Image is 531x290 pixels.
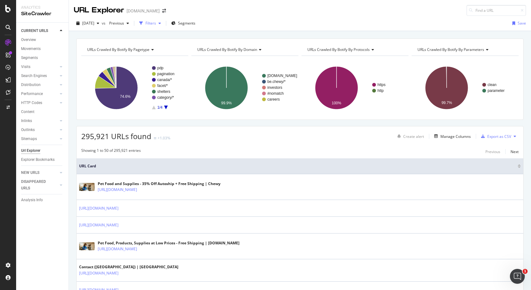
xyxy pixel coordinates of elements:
[488,88,505,93] text: parameter
[21,10,64,17] div: SiteCrawler
[510,18,526,28] button: Save
[79,183,95,191] img: main image
[154,137,156,139] img: Equal
[157,105,163,110] text: 1/4
[81,148,141,155] div: Showing 1 to 50 of 295,921 entries
[157,78,172,82] text: canada/*
[21,28,48,34] div: CURRENT URLS
[157,95,174,100] text: category/*
[403,134,424,139] div: Create alert
[377,83,386,87] text: https
[107,20,124,26] span: Previous
[79,270,118,276] a: [URL][DOMAIN_NAME]
[21,109,64,115] a: Content
[98,181,221,187] div: Pet Food and Supplies - 35% Off Autoship + Free Shipping | Chewy
[81,131,151,141] span: 295,921 URLs found
[21,64,58,70] a: Visits
[485,149,500,154] div: Previous
[440,134,471,139] div: Manage Columns
[417,47,484,52] span: URLs Crawled By Botify By parameters
[79,205,118,211] a: [URL][DOMAIN_NAME]
[98,246,137,252] a: [URL][DOMAIN_NAME]
[21,197,43,203] div: Analysis Info
[267,85,282,90] text: investors
[157,84,168,88] text: facet/*
[377,88,384,93] text: http
[523,269,528,274] span: 1
[21,100,58,106] a: HTTP Codes
[267,74,297,78] text: [DOMAIN_NAME]
[79,222,118,228] a: [URL][DOMAIN_NAME]
[432,133,471,140] button: Manage Columns
[395,131,424,141] button: Create alert
[98,240,239,246] div: Pet Food, Products, Supplies at Low Prices - Free Shipping | [DOMAIN_NAME]
[86,45,183,55] h4: URLs Crawled By Botify By pagetype
[441,101,452,105] text: 99.7%
[466,5,526,16] input: Find a URL
[21,73,58,79] a: Search Engines
[107,18,132,28] button: Previous
[21,28,58,34] a: CURRENT URLS
[21,170,39,176] div: NEW URLS
[306,45,403,55] h4: URLs Crawled By Botify By protocols
[127,8,160,14] div: [DOMAIN_NAME]
[510,269,525,284] iframe: Intercom live chat
[79,163,516,169] span: URL Card
[267,79,286,84] text: be.chewy/*
[21,156,64,163] a: Explorer Bookmarks
[169,18,198,28] button: Segments
[162,9,166,13] div: arrow-right-arrow-left
[511,148,519,155] button: Next
[21,118,58,124] a: Inlinks
[21,82,58,88] a: Distribution
[21,179,58,192] a: DISAPPEARED URLS
[21,46,41,52] div: Movements
[79,264,178,270] div: Contact ([GEOGRAPHIC_DATA]) | [GEOGRAPHIC_DATA]
[267,91,284,96] text: #nomatch
[157,72,174,76] text: pagination
[120,94,131,99] text: 74.6%
[178,20,195,26] span: Segments
[488,83,497,87] text: clean
[487,134,511,139] div: Export as CSV
[74,5,124,16] div: URL Explorer
[485,148,500,155] button: Previous
[221,101,232,105] text: 99.9%
[412,61,519,115] svg: A chart.
[157,89,170,94] text: shelters
[21,91,58,97] a: Performance
[518,20,526,26] div: Save
[21,118,32,124] div: Inlinks
[21,55,38,61] div: Segments
[21,179,52,192] div: DISAPPEARED URLS
[196,45,293,55] h4: URLs Crawled By Botify By domain
[145,20,156,26] div: Filters
[87,47,149,52] span: URLs Crawled By Botify By pagetype
[102,20,107,26] span: vs
[21,147,64,154] a: Url Explorer
[21,197,64,203] a: Analysis Info
[479,131,511,141] button: Export as CSV
[301,61,408,115] svg: A chart.
[81,61,188,115] svg: A chart.
[21,37,64,43] a: Overview
[21,109,34,115] div: Content
[21,156,55,163] div: Explorer Bookmarks
[79,242,95,250] img: main image
[21,55,64,61] a: Segments
[82,20,94,26] span: 2025 Aug. 30th
[21,37,36,43] div: Overview
[21,91,43,97] div: Performance
[21,147,40,154] div: Url Explorer
[21,170,58,176] a: NEW URLS
[157,66,163,70] text: pdp
[21,5,64,10] div: Analytics
[416,45,513,55] h4: URLs Crawled By Botify By parameters
[191,61,298,115] svg: A chart.
[21,64,30,70] div: Visits
[21,127,35,133] div: Outlinks
[307,47,370,52] span: URLs Crawled By Botify By protocols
